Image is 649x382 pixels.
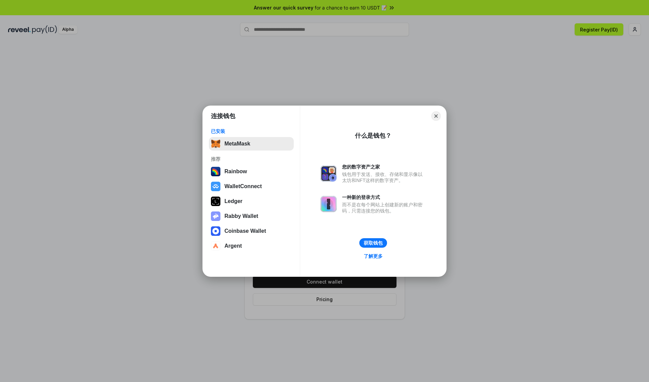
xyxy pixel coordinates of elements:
[224,228,266,234] div: Coinbase Wallet
[320,165,337,182] img: svg+xml,%3Csvg%20xmlns%3D%22http%3A%2F%2Fwww.w3.org%2F2000%2Fsvg%22%20fill%3D%22none%22%20viewBox...
[211,156,292,162] div: 推荐
[211,197,220,206] img: svg+xml,%3Csvg%20xmlns%3D%22http%3A%2F%2Fwww.w3.org%2F2000%2Fsvg%22%20width%3D%2228%22%20height%3...
[209,239,294,253] button: Argent
[209,180,294,193] button: WalletConnect
[211,167,220,176] img: svg+xml,%3Csvg%20width%3D%22120%22%20height%3D%22120%22%20viewBox%3D%220%200%20120%20120%22%20fil...
[359,238,387,248] button: 获取钱包
[224,183,262,189] div: WalletConnect
[224,168,247,175] div: Rainbow
[224,243,242,249] div: Argent
[224,198,242,204] div: Ledger
[342,194,426,200] div: 一种新的登录方式
[224,213,258,219] div: Rabby Wallet
[224,141,250,147] div: MetaMask
[211,182,220,191] img: svg+xml,%3Csvg%20width%3D%2228%22%20height%3D%2228%22%20viewBox%3D%220%200%2028%2028%22%20fill%3D...
[364,240,383,246] div: 获取钱包
[364,253,383,259] div: 了解更多
[209,224,294,238] button: Coinbase Wallet
[431,111,441,121] button: Close
[211,241,220,251] img: svg+xml,%3Csvg%20width%3D%2228%22%20height%3D%2228%22%20viewBox%3D%220%200%2028%2028%22%20fill%3D...
[211,128,292,134] div: 已安装
[211,211,220,221] img: svg+xml,%3Csvg%20xmlns%3D%22http%3A%2F%2Fwww.w3.org%2F2000%2Fsvg%22%20fill%3D%22none%22%20viewBox...
[355,132,391,140] div: 什么是钱包？
[342,202,426,214] div: 而不是在每个网站上创建新的账户和密码，只需连接您的钱包。
[209,195,294,208] button: Ledger
[360,252,387,261] a: 了解更多
[342,171,426,183] div: 钱包用于发送、接收、存储和显示像以太坊和NFT这样的数字资产。
[211,112,235,120] h1: 连接钱包
[211,226,220,236] img: svg+xml,%3Csvg%20width%3D%2228%22%20height%3D%2228%22%20viewBox%3D%220%200%2028%2028%22%20fill%3D...
[211,139,220,149] img: svg+xml,%3Csvg%20fill%3D%22none%22%20height%3D%2233%22%20viewBox%3D%220%200%2035%2033%22%20width%...
[209,165,294,178] button: Rainbow
[342,164,426,170] div: 您的数字资产之家
[209,209,294,223] button: Rabby Wallet
[320,196,337,212] img: svg+xml,%3Csvg%20xmlns%3D%22http%3A%2F%2Fwww.w3.org%2F2000%2Fsvg%22%20fill%3D%22none%22%20viewBox...
[209,137,294,151] button: MetaMask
